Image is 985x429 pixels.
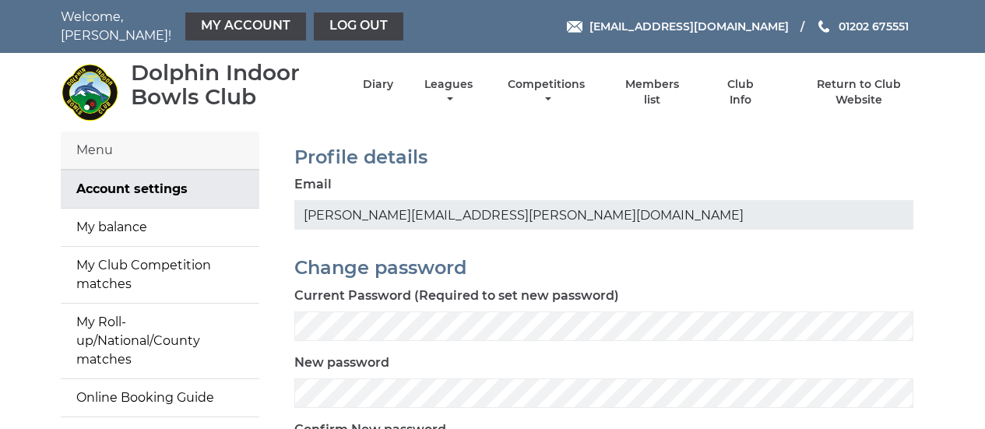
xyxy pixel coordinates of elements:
a: Online Booking Guide [61,379,259,417]
a: My balance [61,209,259,246]
span: [EMAIL_ADDRESS][DOMAIN_NAME] [589,19,789,33]
a: Club Info [716,77,766,107]
label: Current Password (Required to set new password) [294,287,619,305]
img: Dolphin Indoor Bowls Club [61,63,119,121]
span: 01202 675551 [839,19,909,33]
nav: Welcome, [PERSON_NAME]! [61,8,407,45]
a: Log out [314,12,403,40]
a: Leagues [420,77,477,107]
label: Email [294,175,332,194]
a: Phone us 01202 675551 [816,18,909,35]
a: Return to Club Website [793,77,924,107]
img: Phone us [818,20,829,33]
img: Email [567,21,582,33]
h2: Profile details [294,147,913,167]
a: Diary [363,77,393,92]
div: Menu [61,132,259,170]
a: Account settings [61,171,259,208]
a: Email [EMAIL_ADDRESS][DOMAIN_NAME] [567,18,789,35]
a: My Roll-up/National/County matches [61,304,259,378]
h2: Change password [294,258,913,278]
a: My Club Competition matches [61,247,259,303]
a: Members list [616,77,688,107]
label: New password [294,353,389,372]
div: Dolphin Indoor Bowls Club [131,61,336,109]
a: Competitions [505,77,589,107]
a: My Account [185,12,306,40]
